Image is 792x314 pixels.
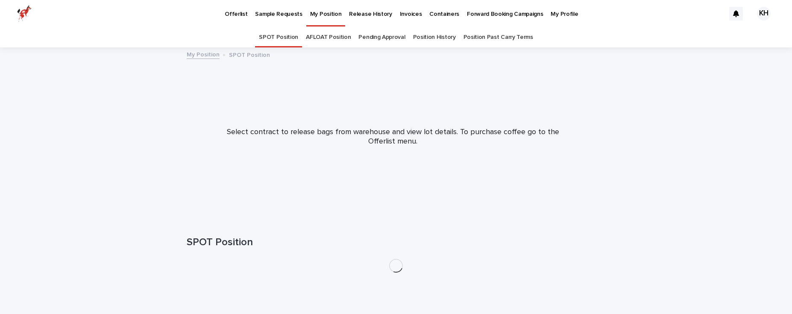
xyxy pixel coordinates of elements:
[358,27,405,47] a: Pending Approval
[17,5,32,22] img: zttTXibQQrCfv9chImQE
[306,27,351,47] a: AFLOAT Position
[222,128,564,146] p: Select contract to release bags from warehouse and view lot details. To purchase coffee go to the...
[413,27,456,47] a: Position History
[187,236,605,249] h1: SPOT Position
[229,50,270,59] p: SPOT Position
[757,7,771,21] div: KH
[259,27,298,47] a: SPOT Position
[187,49,220,59] a: My Position
[463,27,533,47] a: Position Past Carry Terms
